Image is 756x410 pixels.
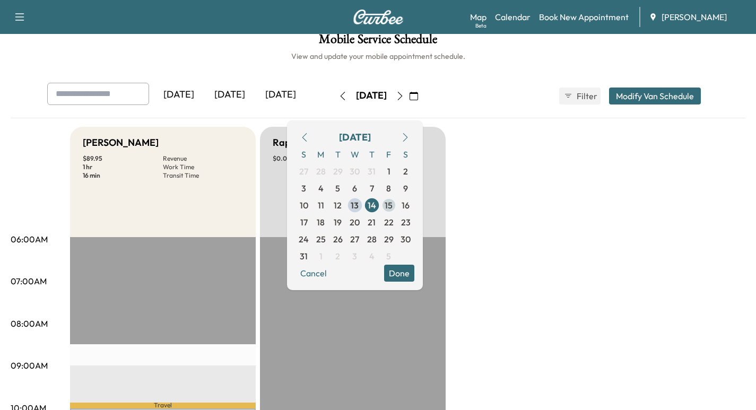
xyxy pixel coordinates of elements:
[11,359,48,372] p: 09:00AM
[368,216,376,229] span: 21
[11,275,47,287] p: 07:00AM
[385,199,393,212] span: 15
[386,250,391,263] span: 5
[384,216,394,229] span: 22
[300,216,308,229] span: 17
[475,22,486,30] div: Beta
[301,182,306,195] span: 3
[300,250,308,263] span: 31
[402,199,410,212] span: 16
[204,83,255,107] div: [DATE]
[370,182,374,195] span: 7
[401,233,411,246] span: 30
[333,233,343,246] span: 26
[577,90,596,102] span: Filter
[329,146,346,163] span: T
[495,11,531,23] a: Calendar
[350,216,360,229] span: 20
[312,146,329,163] span: M
[351,199,359,212] span: 13
[397,146,414,163] span: S
[403,182,408,195] span: 9
[384,265,414,282] button: Done
[609,88,701,104] button: Modify Van Schedule
[559,88,601,104] button: Filter
[296,265,332,282] button: Cancel
[333,165,343,178] span: 29
[11,317,48,330] p: 08:00AM
[83,154,163,163] p: $ 89.95
[346,146,363,163] span: W
[83,171,163,180] p: 16 min
[319,250,323,263] span: 1
[70,403,256,408] p: Travel
[273,154,353,163] p: $ 0.00
[367,233,377,246] span: 28
[273,135,351,150] h5: Raptor - OFFLINE
[163,154,243,163] p: Revenue
[296,146,312,163] span: S
[11,233,48,246] p: 06:00AM
[299,165,308,178] span: 27
[300,199,308,212] span: 10
[403,165,408,178] span: 2
[339,130,371,145] div: [DATE]
[334,199,342,212] span: 12
[363,146,380,163] span: T
[352,182,357,195] span: 6
[387,165,390,178] span: 1
[299,233,309,246] span: 24
[350,233,359,246] span: 27
[11,33,745,51] h1: Mobile Service Schedule
[83,135,159,150] h5: [PERSON_NAME]
[11,51,745,62] h6: View and update your mobile appointment schedule.
[380,146,397,163] span: F
[163,171,243,180] p: Transit Time
[334,216,342,229] span: 19
[470,11,486,23] a: MapBeta
[318,199,324,212] span: 11
[356,89,387,102] div: [DATE]
[317,216,325,229] span: 18
[350,165,360,178] span: 30
[401,216,411,229] span: 23
[83,163,163,171] p: 1 hr
[539,11,629,23] a: Book New Appointment
[368,199,376,212] span: 14
[255,83,306,107] div: [DATE]
[153,83,204,107] div: [DATE]
[335,182,340,195] span: 5
[386,182,391,195] span: 8
[352,250,357,263] span: 3
[368,165,376,178] span: 31
[369,250,375,263] span: 4
[316,165,326,178] span: 28
[384,233,394,246] span: 29
[318,182,324,195] span: 4
[353,10,404,24] img: Curbee Logo
[163,163,243,171] p: Work Time
[316,233,326,246] span: 25
[335,250,340,263] span: 2
[662,11,727,23] span: [PERSON_NAME]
